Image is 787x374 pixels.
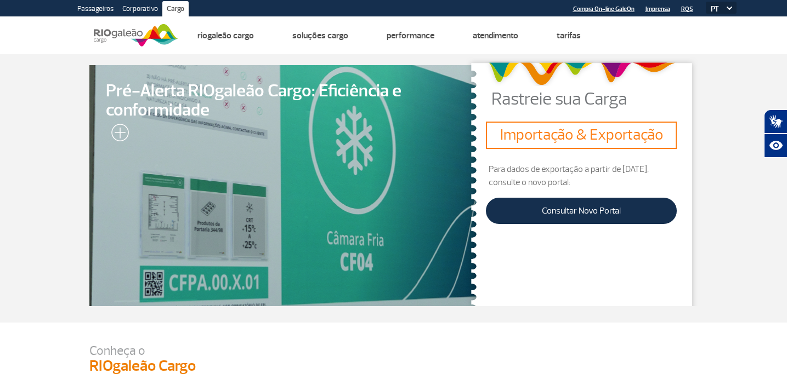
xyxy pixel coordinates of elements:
img: leia-mais [106,124,129,146]
button: Abrir tradutor de língua de sinais. [764,110,787,134]
a: Pré-Alerta RIOgaleão Cargo: Eficiência e conformidade [89,65,478,306]
a: Imprensa [646,5,670,13]
button: Abrir recursos assistivos. [764,134,787,158]
a: Corporativo [118,1,162,19]
p: Rastreie sua Carga [491,90,698,108]
a: RQS [681,5,693,13]
div: Plugin de acessibilidade da Hand Talk. [764,110,787,158]
a: Performance [387,30,434,41]
span: Pré-Alerta RIOgaleão Cargo: Eficiência e conformidade [106,82,461,120]
a: Riogaleão Cargo [197,30,254,41]
a: Soluções Cargo [292,30,348,41]
a: Atendimento [473,30,518,41]
p: Conheça o [89,344,698,357]
p: Para dados de exportação a partir de [DATE], consulte o novo portal: [486,163,677,189]
a: Passageiros [73,1,118,19]
a: Cargo [162,1,189,19]
img: grafismo [484,57,679,90]
h3: Importação & Exportação [490,126,672,145]
a: Tarifas [557,30,581,41]
a: Consultar Novo Portal [486,198,677,224]
a: Compra On-line GaleOn [573,5,635,13]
